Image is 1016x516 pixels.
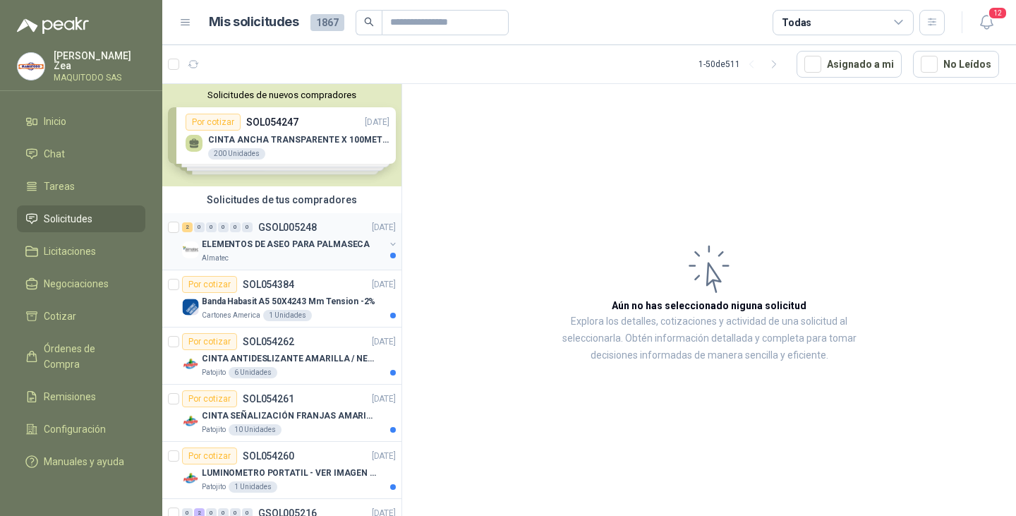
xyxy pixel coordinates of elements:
[17,238,145,265] a: Licitaciones
[202,253,229,264] p: Almatec
[44,244,96,259] span: Licitaciones
[202,409,377,423] p: CINTA SEÑALIZACIÓN FRANJAS AMARILLAS NEGRA
[202,424,226,436] p: Patojito
[310,14,344,31] span: 1867
[44,341,132,372] span: Órdenes de Compra
[44,211,92,227] span: Solicitudes
[258,222,317,232] p: GSOL005248
[182,222,193,232] div: 2
[182,219,399,264] a: 2 0 0 0 0 0 GSOL005248[DATE] Company LogoELEMENTOS DE ASEO PARA PALMASECAAlmatec
[243,280,294,289] p: SOL054384
[17,416,145,443] a: Configuración
[44,276,109,292] span: Negociaciones
[44,179,75,194] span: Tareas
[243,394,294,404] p: SOL054261
[182,299,199,316] img: Company Logo
[162,385,401,442] a: Por cotizarSOL054261[DATE] Company LogoCINTA SEÑALIZACIÓN FRANJAS AMARILLAS NEGRAPatojito10 Unidades
[372,278,396,292] p: [DATE]
[974,10,999,35] button: 12
[913,51,999,78] button: No Leídos
[372,450,396,463] p: [DATE]
[182,470,199,487] img: Company Logo
[17,17,89,34] img: Logo peakr
[182,333,237,350] div: Por cotizar
[44,146,65,162] span: Chat
[206,222,217,232] div: 0
[988,6,1008,20] span: 12
[18,53,44,80] img: Company Logo
[202,467,377,480] p: LUMINOMETRO PORTATIL - VER IMAGEN ADJUNTA
[372,221,396,234] p: [DATE]
[364,17,374,27] span: search
[17,448,145,475] a: Manuales y ayuda
[54,73,145,82] p: MAQUITODO SAS
[182,448,237,464] div: Por cotizar
[182,413,199,430] img: Company Logo
[229,367,277,378] div: 6 Unidades
[44,114,66,129] span: Inicio
[543,313,875,364] p: Explora los detalles, cotizaciones y actividad de una solicitud al seleccionarla. Obtén informaci...
[612,298,806,313] h3: Aún no has seleccionado niguna solicitud
[202,238,370,251] p: ELEMENTOS DE ASEO PARA PALMASECA
[372,392,396,406] p: [DATE]
[44,308,76,324] span: Cotizar
[797,51,902,78] button: Asignado a mi
[243,337,294,347] p: SOL054262
[182,276,237,293] div: Por cotizar
[230,222,241,232] div: 0
[202,352,377,366] p: CINTA ANTIDESLIZANTE AMARILLA / NEGRA
[698,53,785,76] div: 1 - 50 de 511
[44,421,106,437] span: Configuración
[17,303,145,330] a: Cotizar
[202,481,226,493] p: Patojito
[263,310,312,321] div: 1 Unidades
[17,205,145,232] a: Solicitudes
[17,140,145,167] a: Chat
[202,310,260,321] p: Cartones America
[202,367,226,378] p: Patojito
[44,454,124,469] span: Manuales y ayuda
[162,328,401,385] a: Por cotizarSOL054262[DATE] Company LogoCINTA ANTIDESLIZANTE AMARILLA / NEGRAPatojito6 Unidades
[229,424,282,436] div: 10 Unidades
[44,389,96,404] span: Remisiones
[17,108,145,135] a: Inicio
[242,222,253,232] div: 0
[17,173,145,200] a: Tareas
[17,383,145,410] a: Remisiones
[17,335,145,378] a: Órdenes de Compra
[782,15,811,30] div: Todas
[54,51,145,71] p: [PERSON_NAME] Zea
[182,356,199,373] img: Company Logo
[372,335,396,349] p: [DATE]
[17,270,145,297] a: Negociaciones
[168,90,396,100] button: Solicitudes de nuevos compradores
[162,84,401,186] div: Solicitudes de nuevos compradoresPor cotizarSOL054247[DATE] CINTA ANCHA TRANSPARENTE X 100METROS2...
[162,442,401,499] a: Por cotizarSOL054260[DATE] Company LogoLUMINOMETRO PORTATIL - VER IMAGEN ADJUNTAPatojito1 Unidades
[162,186,401,213] div: Solicitudes de tus compradores
[243,451,294,461] p: SOL054260
[182,241,199,258] img: Company Logo
[194,222,205,232] div: 0
[209,12,299,32] h1: Mis solicitudes
[182,390,237,407] div: Por cotizar
[202,295,375,308] p: Banda Habasit A5 50X4243 Mm Tension -2%
[218,222,229,232] div: 0
[162,270,401,328] a: Por cotizarSOL054384[DATE] Company LogoBanda Habasit A5 50X4243 Mm Tension -2%Cartones America1 U...
[229,481,277,493] div: 1 Unidades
